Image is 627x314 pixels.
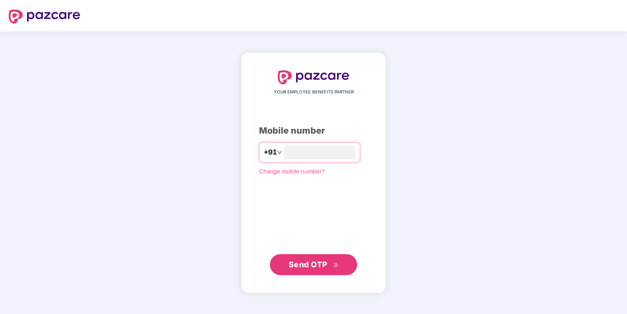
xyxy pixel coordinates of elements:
[270,254,357,275] button: Send OTPdouble-right
[259,124,368,138] div: Mobile number
[333,262,339,268] span: double-right
[264,147,277,158] span: +91
[9,10,80,24] img: logo
[289,260,327,269] span: Send OTP
[277,150,282,155] span: down
[274,89,354,96] span: YOUR EMPLOYEE BENEFITS PARTNER
[259,168,325,175] a: Change mobile number?
[278,70,349,84] img: logo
